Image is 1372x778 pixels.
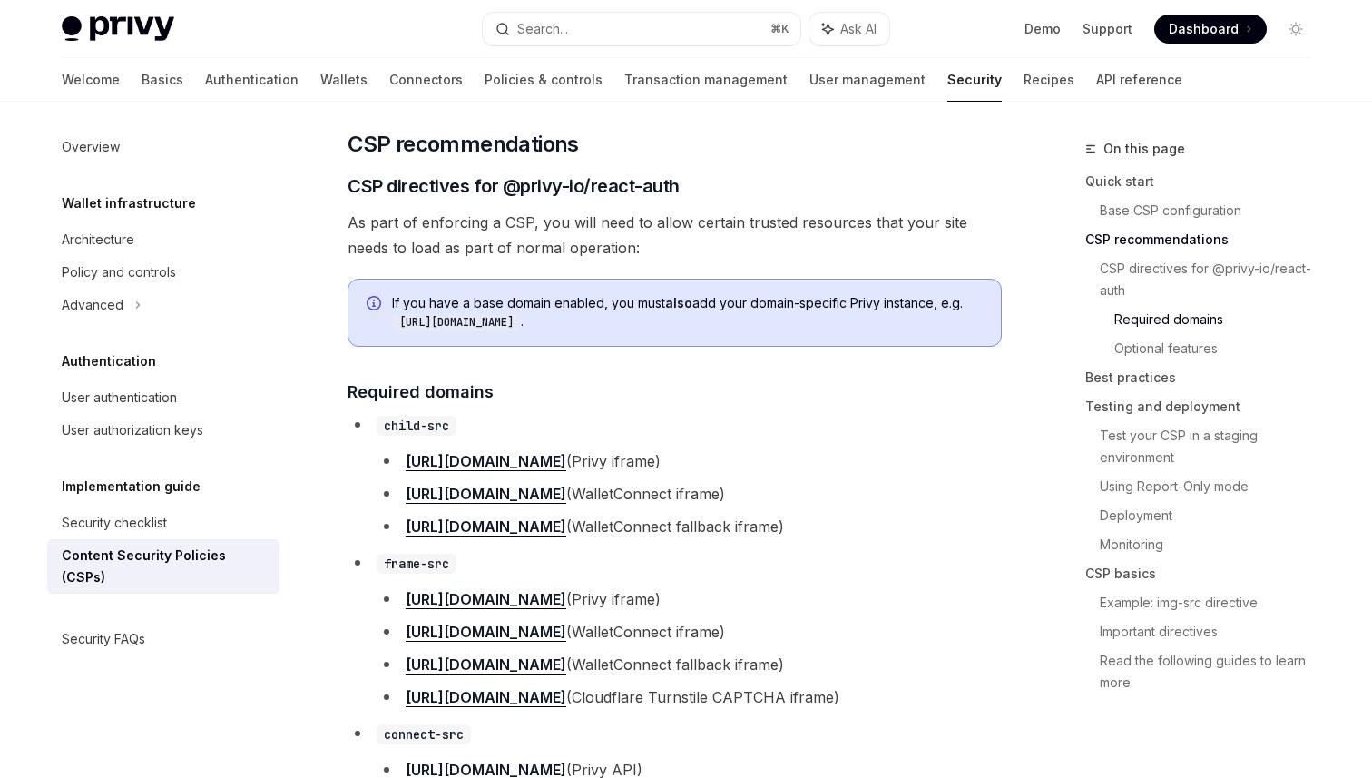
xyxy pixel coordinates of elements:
a: CSP directives for @privy-io/react-auth [1100,254,1325,305]
span: On this page [1103,138,1185,160]
code: child-src [377,416,456,436]
a: Security [947,58,1002,102]
a: Authentication [205,58,299,102]
span: CSP directives for @privy-io/react-auth [348,173,680,199]
a: Security checklist [47,507,279,539]
li: (WalletConnect fallback iframe) [377,514,1002,539]
a: Dashboard [1154,15,1267,44]
a: Testing and deployment [1085,392,1325,421]
div: Architecture [62,229,134,251]
span: Ask AI [840,20,877,38]
a: Support [1083,20,1132,38]
h5: Authentication [62,350,156,372]
li: (Privy iframe) [377,448,1002,474]
div: Security FAQs [62,628,145,650]
div: Content Security Policies (CSPs) [62,545,269,588]
div: Advanced [62,294,123,316]
strong: also [665,295,692,310]
div: Overview [62,136,120,158]
span: Dashboard [1169,20,1239,38]
a: API reference [1096,58,1182,102]
a: [URL][DOMAIN_NAME] [406,517,566,537]
a: Using Report-Only mode [1100,472,1325,501]
div: User authentication [62,387,177,409]
button: Search...⌘K [483,13,800,45]
li: (Cloudflare Turnstile CAPTCHA iframe) [377,684,1002,710]
a: Optional features [1114,334,1325,363]
div: User authorization keys [62,419,203,441]
div: Security checklist [62,512,167,534]
a: User management [809,58,926,102]
span: As part of enforcing a CSP, you will need to allow certain trusted resources that your site needs... [348,210,1002,261]
code: connect-src [377,724,471,744]
code: frame-src [377,554,456,574]
svg: Info [367,296,385,314]
li: (WalletConnect fallback iframe) [377,652,1002,677]
a: CSP recommendations [1085,225,1325,254]
a: Test your CSP in a staging environment [1100,421,1325,472]
a: Important directives [1100,617,1325,646]
li: (WalletConnect iframe) [377,481,1002,507]
li: (Privy iframe) [377,586,1002,612]
a: Connectors [389,58,463,102]
span: If you have a base domain enabled, you must add your domain-specific Privy instance, e.g. . [392,294,983,331]
a: Base CSP configuration [1100,196,1325,225]
div: Search... [517,18,568,40]
a: Read the following guides to learn more: [1100,646,1325,697]
a: Monitoring [1100,530,1325,559]
li: (WalletConnect iframe) [377,619,1002,645]
a: User authentication [47,381,279,414]
a: Security FAQs [47,623,279,655]
a: [URL][DOMAIN_NAME] [406,590,566,609]
code: [URL][DOMAIN_NAME] [392,313,521,331]
a: Required domains [1114,305,1325,334]
span: CSP recommendations [348,130,579,159]
a: Welcome [62,58,120,102]
a: [URL][DOMAIN_NAME] [406,623,566,642]
span: Required domains [348,379,494,404]
a: Policy and controls [47,256,279,289]
span: ⌘ K [770,22,789,36]
a: [URL][DOMAIN_NAME] [406,655,566,675]
a: Content Security Policies (CSPs) [47,539,279,594]
a: CSP basics [1085,559,1325,588]
a: Wallets [320,58,367,102]
a: Quick start [1085,167,1325,196]
a: [URL][DOMAIN_NAME] [406,485,566,504]
button: Ask AI [809,13,889,45]
a: Transaction management [624,58,788,102]
div: Policy and controls [62,261,176,283]
a: Demo [1024,20,1061,38]
a: [URL][DOMAIN_NAME] [406,452,566,471]
a: Architecture [47,223,279,256]
a: Example: img-src directive [1100,588,1325,617]
a: Overview [47,131,279,163]
a: Basics [142,58,183,102]
a: [URL][DOMAIN_NAME] [406,688,566,707]
h5: Implementation guide [62,476,201,497]
a: Deployment [1100,501,1325,530]
a: Best practices [1085,363,1325,392]
a: Policies & controls [485,58,603,102]
button: Toggle dark mode [1281,15,1310,44]
h5: Wallet infrastructure [62,192,196,214]
a: Recipes [1024,58,1074,102]
a: User authorization keys [47,414,279,447]
img: light logo [62,16,174,42]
